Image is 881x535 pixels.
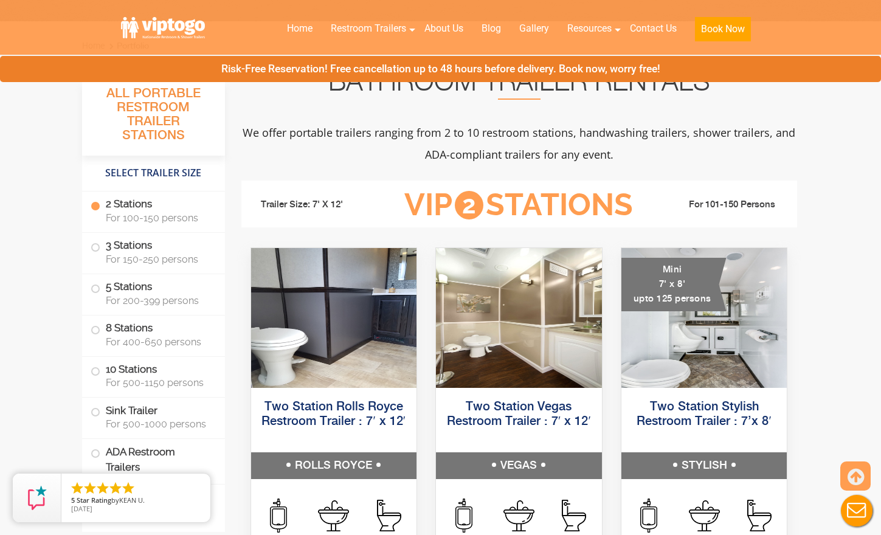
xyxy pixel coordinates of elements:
span: [DATE] [71,504,92,513]
img: an icon of sink [689,500,720,531]
li:  [108,481,123,495]
img: Side view of two station restroom trailer with separate doors for males and females [251,248,417,388]
span: 2 [455,191,483,219]
div: Mini 7' x 8' upto 125 persons [621,258,727,311]
a: Book Now [686,15,760,49]
img: Side view of two station restroom trailer with separate doors for males and females [436,248,602,388]
img: an icon of sink [503,500,534,531]
h5: VEGAS [436,452,602,479]
img: an icon of urinal [640,499,657,533]
label: 2 Stations [91,192,216,229]
button: Live Chat [832,486,881,535]
li:  [70,481,85,495]
span: For 150-250 persons [106,254,210,265]
li: For 101-150 Persons [652,198,789,212]
img: an icon of urinal [270,499,287,533]
label: 8 Stations [91,316,216,353]
img: an icon of sink [318,500,349,531]
label: 5 Stations [91,274,216,312]
label: Sink Trailer [91,398,216,435]
img: A mini restroom trailer with two separate stations and separate doors for males and females [621,248,787,388]
a: Resources [558,15,621,42]
label: 3 Stations [91,233,216,271]
h5: STYLISH [621,452,787,479]
span: 5 [71,495,75,505]
span: For 400-650 persons [106,336,210,348]
img: Review Rating [25,486,49,510]
a: Two Station Rolls Royce Restroom Trailer : 7′ x 12′ [261,401,406,428]
li:  [121,481,136,495]
h3: VIP Stations [385,188,652,222]
span: For 100-150 persons [106,212,210,224]
img: an icon of stall [377,500,401,531]
a: Home [278,15,322,42]
img: an icon of stall [747,500,772,531]
a: Contact Us [621,15,686,42]
h2: Bathroom Trailer Rentals [241,71,797,100]
img: an icon of urinal [455,499,472,533]
span: by [71,497,201,505]
a: About Us [415,15,472,42]
a: Blog [472,15,510,42]
span: For 500-1000 persons [106,418,210,430]
span: KEAN U. [119,495,145,505]
li: Trailer Size: 7' X 12' [250,187,386,223]
h3: All Portable Restroom Trailer Stations [82,83,225,156]
a: Gallery [510,15,558,42]
span: Star Rating [77,495,111,505]
h4: Select Trailer Size [82,162,225,185]
button: Book Now [695,17,751,41]
a: Restroom Trailers [322,15,415,42]
a: Two Station Stylish Restroom Trailer : 7’x 8′ [637,401,771,428]
a: Two Station Vegas Restroom Trailer : 7′ x 12′ [447,401,591,428]
span: For 500-1150 persons [106,377,210,388]
li:  [95,481,110,495]
span: For 200-399 persons [106,295,210,306]
li:  [83,481,97,495]
label: 10 Stations [91,357,216,395]
img: an icon of stall [562,500,586,531]
p: We offer portable trailers ranging from 2 to 10 restroom stations, handwashing trailers, shower t... [241,122,797,165]
h5: ROLLS ROYCE [251,452,417,479]
label: ADA Restroom Trailers [91,439,216,480]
